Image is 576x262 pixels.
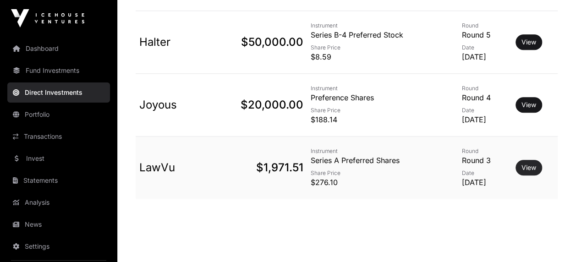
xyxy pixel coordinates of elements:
p: Round [461,147,508,155]
p: Instrument [311,85,454,92]
iframe: Chat Widget [530,218,576,262]
p: Share Price [311,107,454,114]
a: Invest [7,148,110,169]
a: Direct Investments [7,82,110,103]
p: $20,000.00 [206,98,303,112]
a: Dashboard [7,38,110,59]
img: Icehouse Ventures Logo [11,9,84,27]
p: Date [461,44,508,51]
p: Share Price [311,169,454,177]
p: [DATE] [461,177,508,188]
a: News [7,214,110,235]
a: View [521,38,536,47]
p: Share Price [311,44,454,51]
p: Instrument [311,22,454,29]
p: Preference Shares [311,92,454,103]
p: Series A Preferred Shares [311,155,454,166]
p: Round [461,22,508,29]
p: $1,971.51 [206,160,303,175]
p: Round 5 [461,29,508,40]
a: Analysis [7,192,110,213]
a: Transactions [7,126,110,147]
a: Settings [7,236,110,257]
p: Round [461,85,508,92]
a: Halter [139,35,170,49]
button: View [516,34,542,50]
p: $276.10 [311,177,454,188]
p: $50,000.00 [206,35,303,49]
a: Statements [7,170,110,191]
a: Fund Investments [7,60,110,81]
p: $8.59 [311,51,454,62]
p: Date [461,107,508,114]
p: Date [461,169,508,177]
a: Joyous [139,98,177,111]
button: View [516,97,542,113]
a: View [521,100,536,109]
a: View [521,163,536,172]
p: Round 3 [461,155,508,166]
p: [DATE] [461,114,508,125]
button: View [516,160,542,175]
p: Instrument [311,147,454,155]
p: $188.14 [311,114,454,125]
a: LawVu [139,161,175,174]
a: Portfolio [7,104,110,125]
p: [DATE] [461,51,508,62]
p: Series B-4 Preferred Stock [311,29,454,40]
p: Round 4 [461,92,508,103]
